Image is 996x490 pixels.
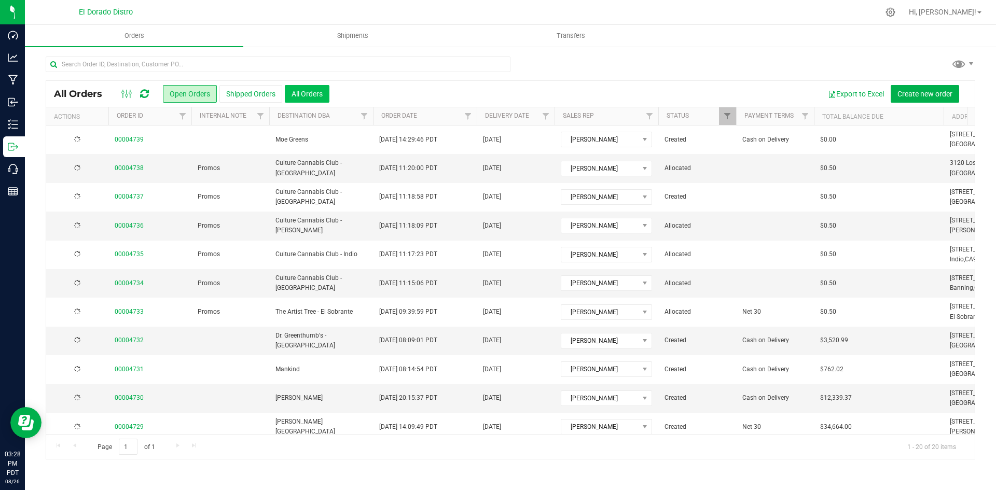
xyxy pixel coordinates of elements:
[537,107,555,125] a: Filter
[8,97,18,107] inline-svg: Inbound
[8,119,18,130] inline-svg: Inventory
[275,393,367,403] span: [PERSON_NAME]
[174,107,191,125] a: Filter
[820,192,836,202] span: $0.50
[483,249,501,259] span: [DATE]
[742,393,808,403] span: Cash on Delivery
[563,112,594,119] a: Sales Rep
[744,112,794,119] a: Payment Terms
[973,256,991,263] span: 92201
[275,187,367,207] span: Culture Cannabis Club - [GEOGRAPHIC_DATA]
[200,112,246,119] a: Internal Note
[54,113,104,120] div: Actions
[115,135,144,145] a: 00004739
[950,256,965,263] span: Indio,
[379,335,437,345] span: [DATE] 08:09:01 PDT
[8,52,18,63] inline-svg: Analytics
[665,221,730,231] span: Allocated
[485,112,529,119] a: Delivery Date
[198,278,220,288] span: Promos
[46,57,510,72] input: Search Order ID, Destination, Customer PO...
[665,335,730,345] span: Created
[483,335,501,345] span: [DATE]
[198,307,220,317] span: Promos
[379,192,437,202] span: [DATE] 11:18:58 PDT
[275,365,367,374] span: Mankind
[8,75,18,85] inline-svg: Manufacturing
[275,216,367,235] span: Culture Cannabis Club - [PERSON_NAME]
[483,393,501,403] span: [DATE]
[543,31,599,40] span: Transfers
[561,333,639,348] span: [PERSON_NAME]
[115,335,144,345] a: 00004732
[356,107,373,125] a: Filter
[117,112,143,119] a: Order ID
[742,422,808,432] span: Net 30
[381,112,417,119] a: Order Date
[820,249,836,259] span: $0.50
[243,25,462,47] a: Shipments
[115,163,144,173] a: 00004738
[115,422,144,432] a: 00004729
[950,284,974,291] span: Banning,
[742,307,808,317] span: Net 30
[667,112,689,119] a: Status
[884,7,897,17] div: Manage settings
[460,107,477,125] a: Filter
[665,365,730,374] span: Created
[54,88,113,100] span: All Orders
[323,31,382,40] span: Shipments
[483,192,501,202] span: [DATE]
[198,192,220,202] span: Promos
[275,417,367,437] span: [PERSON_NAME][GEOGRAPHIC_DATA]
[115,221,144,231] a: 00004736
[8,164,18,174] inline-svg: Call Center
[821,85,891,103] button: Export to Excel
[285,85,329,103] button: All Orders
[483,278,501,288] span: [DATE]
[561,305,639,319] span: [PERSON_NAME]
[814,107,944,125] th: Total Balance Due
[665,192,730,202] span: Created
[115,365,144,374] a: 00004731
[379,135,437,145] span: [DATE] 14:29:46 PDT
[665,393,730,403] span: Created
[5,450,20,478] p: 03:28 PM PDT
[379,163,437,173] span: [DATE] 11:20:00 PDT
[379,307,437,317] span: [DATE] 09:39:59 PDT
[278,112,330,119] a: Destination DBA
[820,278,836,288] span: $0.50
[561,362,639,376] span: [PERSON_NAME]
[8,142,18,152] inline-svg: Outbound
[275,331,367,351] span: Dr. Greenthumb's - [GEOGRAPHIC_DATA]
[275,273,367,293] span: Culture Cannabis Club - [GEOGRAPHIC_DATA]
[115,249,144,259] a: 00004735
[483,422,501,432] span: [DATE]
[379,393,437,403] span: [DATE] 20:15:37 PDT
[665,135,730,145] span: Created
[219,85,282,103] button: Shipped Orders
[483,163,501,173] span: [DATE]
[379,249,437,259] span: [DATE] 11:17:23 PDT
[891,85,959,103] button: Create new order
[198,249,220,259] span: Promos
[797,107,814,125] a: Filter
[8,30,18,40] inline-svg: Dashboard
[483,135,501,145] span: [DATE]
[379,278,437,288] span: [DATE] 11:15:06 PDT
[820,393,852,403] span: $12,339.37
[561,247,639,262] span: [PERSON_NAME]
[820,365,843,374] span: $762.02
[275,307,367,317] span: The Artist Tree - El Sobrante
[198,221,220,231] span: Promos
[115,278,144,288] a: 00004734
[665,278,730,288] span: Allocated
[110,31,158,40] span: Orders
[820,335,848,345] span: $3,520.99
[483,307,501,317] span: [DATE]
[198,163,220,173] span: Promos
[163,85,217,103] button: Open Orders
[719,107,736,125] a: Filter
[275,135,367,145] span: Moe Greens
[820,163,836,173] span: $0.50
